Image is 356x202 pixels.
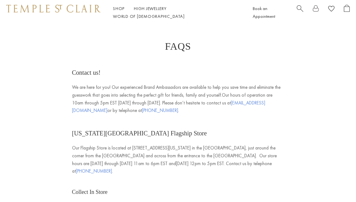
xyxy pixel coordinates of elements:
span: . [76,168,113,174]
h2: [US_STATE][GEOGRAPHIC_DATA] Flagship Store [72,128,284,139]
img: Temple St. Clair [6,5,100,12]
p: We are here for you! Our experienced Brand Ambassadors are available to help you save time and el... [72,83,284,114]
a: High JewelleryHigh Jewellery [134,6,167,11]
a: [PHONE_NUMBER] [76,168,112,174]
h2: Contact us! [72,68,284,78]
a: Book an Appointment [253,6,275,19]
a: View Wishlist [328,5,334,14]
a: ShopShop [113,6,124,11]
a: Search [297,5,303,20]
a: World of [DEMOGRAPHIC_DATA]World of [DEMOGRAPHIC_DATA] [113,13,184,19]
span: Our Flagship Store is located at [STREET_ADDRESS][US_STATE] in the [GEOGRAPHIC_DATA], just around... [72,145,277,174]
h1: FAQs [25,41,331,52]
a: [PHONE_NUMBER] [142,107,178,114]
h3: Collect In Store [72,188,284,197]
a: Open Shopping Bag [344,5,350,20]
nav: Main navigation [113,5,239,20]
iframe: Gorgias live chat messenger [325,173,350,196]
